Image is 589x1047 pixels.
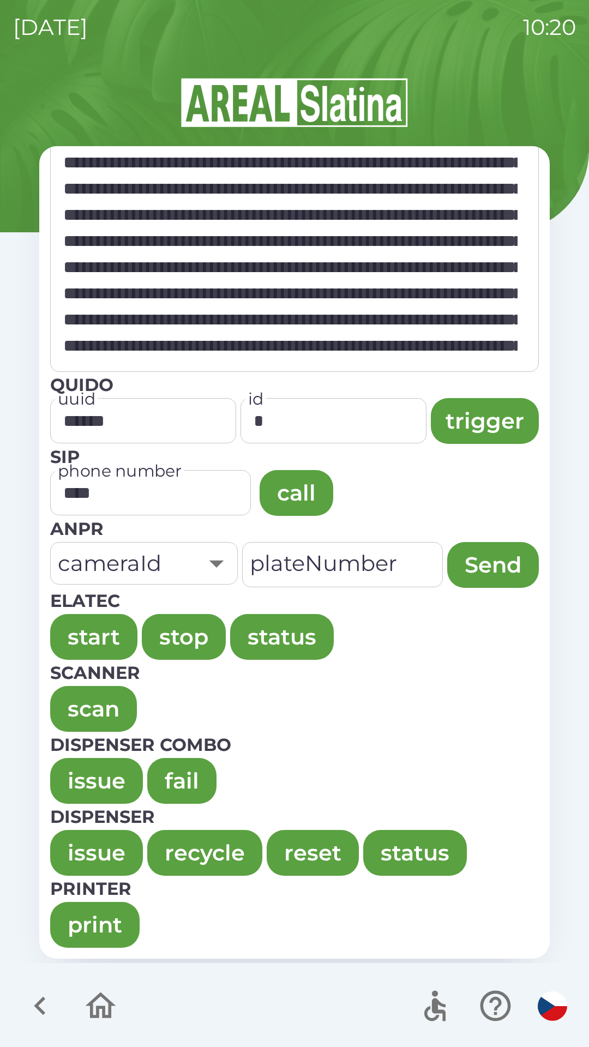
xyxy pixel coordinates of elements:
[13,11,88,44] p: [DATE]
[50,876,539,902] p: Printer
[248,387,264,411] label: id
[50,372,539,398] p: Quido
[230,614,334,660] button: status
[50,804,539,830] p: Dispenser
[50,686,137,732] button: scan
[50,758,143,804] button: issue
[50,660,539,686] p: Scanner
[50,444,539,470] p: SIP
[147,830,262,876] button: recycle
[523,11,576,44] p: 10:20
[431,398,539,444] button: trigger
[447,542,539,588] button: Send
[39,76,550,129] img: Logo
[50,588,539,614] p: Elatec
[50,902,140,948] button: print
[267,830,359,876] button: reset
[260,470,333,516] button: call
[58,459,182,483] label: phone number
[363,830,467,876] button: status
[142,614,226,660] button: stop
[58,387,95,411] label: uuid
[50,732,539,758] p: Dispenser combo
[50,516,539,542] p: Anpr
[147,758,217,804] button: fail
[538,991,567,1021] img: cs flag
[50,614,137,660] button: start
[50,830,143,876] button: issue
